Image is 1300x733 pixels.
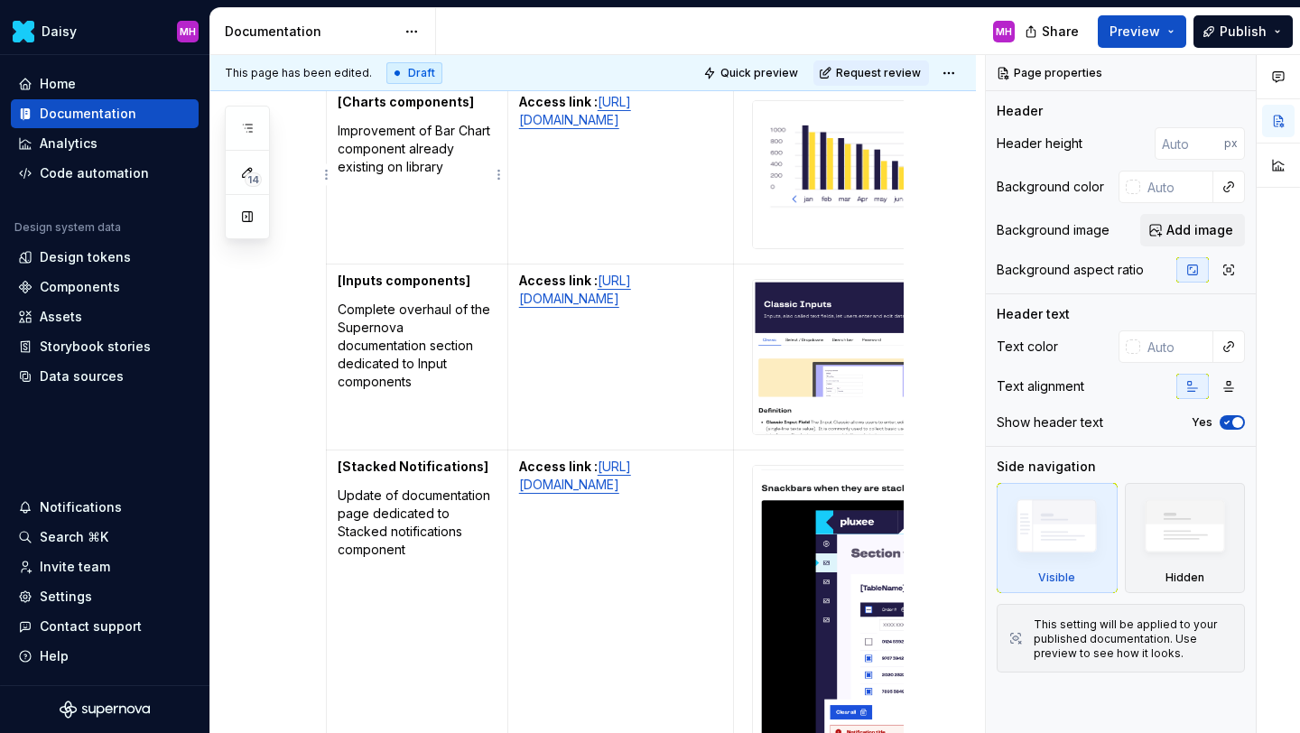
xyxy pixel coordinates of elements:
img: 8442b5b3-d95e-456d-8131-d61e917d6403.png [13,21,34,42]
div: Storybook stories [40,338,151,356]
a: Storybook stories [11,332,199,361]
div: Hidden [1165,571,1204,585]
div: Header text [997,305,1070,323]
div: MH [996,24,1012,39]
button: Preview [1098,15,1186,48]
div: MH [180,24,196,39]
button: Share [1016,15,1091,48]
div: This setting will be applied to your published documentation. Use preview to see how it looks. [1034,617,1233,661]
div: Visible [997,483,1118,593]
a: Settings [11,582,199,611]
div: Data sources [40,367,124,385]
div: Design tokens [40,248,131,266]
img: 072dd89f-12b0-4bf3-b627-705fcb538078.png [753,101,1047,248]
div: Show header text [997,413,1103,431]
a: Components [11,273,199,302]
div: Draft [386,62,442,84]
button: Search ⌘K [11,523,199,552]
a: Design tokens [11,243,199,272]
div: Help [40,647,69,665]
div: Analytics [40,135,97,153]
div: Assets [40,308,82,326]
div: Code automation [40,164,149,182]
button: DaisyMH [4,12,206,51]
div: Background aspect ratio [997,261,1144,279]
div: Header height [997,135,1082,153]
strong: [Stacked Notifications] [338,459,488,474]
input: Auto [1140,330,1213,363]
a: Invite team [11,552,199,581]
a: Documentation [11,99,199,128]
div: Components [40,278,120,296]
div: Background color [997,178,1104,196]
a: Code automation [11,159,199,188]
div: Hidden [1125,483,1246,593]
div: Design system data [14,220,121,235]
div: Side navigation [997,458,1096,476]
button: Publish [1193,15,1293,48]
div: Documentation [225,23,395,41]
div: Text color [997,338,1058,356]
span: This page has been edited. [225,66,372,80]
p: px [1224,136,1238,151]
div: Background image [997,221,1110,239]
span: Quick preview [720,66,798,80]
p: Update of documentation page dedicated to Stacked notifications component [338,487,497,559]
strong: Access link : [519,94,598,109]
button: Add image [1140,214,1245,246]
a: Assets [11,302,199,331]
strong: [Charts components] [338,94,474,109]
img: bbf8c974-9da1-4da2-8e48-6fd4ede60f06.png [753,280,1047,434]
button: Contact support [11,612,199,641]
span: Publish [1220,23,1267,41]
div: Header [997,102,1043,120]
div: Documentation [40,105,136,123]
span: Preview [1110,23,1160,41]
svg: Supernova Logo [60,701,150,719]
div: Settings [40,588,92,606]
div: Notifications [40,498,122,516]
a: Home [11,70,199,98]
div: Visible [1038,571,1075,585]
strong: [Inputs components] [338,273,470,288]
a: [URL][DOMAIN_NAME] [519,94,631,127]
button: Quick preview [698,60,806,86]
strong: Access link : [519,273,598,288]
p: Improvement of Bar Chart component already existing on library [338,122,497,176]
div: Text alignment [997,377,1084,395]
div: Search ⌘K [40,528,108,546]
button: Help [11,642,199,671]
span: 14 [245,172,262,187]
div: Contact support [40,617,142,636]
div: Home [40,75,76,93]
strong: Access link : [519,459,598,474]
span: Share [1042,23,1079,41]
a: Data sources [11,362,199,391]
input: Auto [1155,127,1224,160]
span: Request review [836,66,921,80]
button: Notifications [11,493,199,522]
div: Daisy [42,23,77,41]
label: Yes [1192,415,1212,430]
a: Analytics [11,129,199,158]
span: Add image [1166,221,1233,239]
button: Request review [813,60,929,86]
input: Auto [1140,171,1213,203]
p: Complete overhaul of the Supernova documentation section dedicated to Input components [338,301,497,391]
div: Invite team [40,558,110,576]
